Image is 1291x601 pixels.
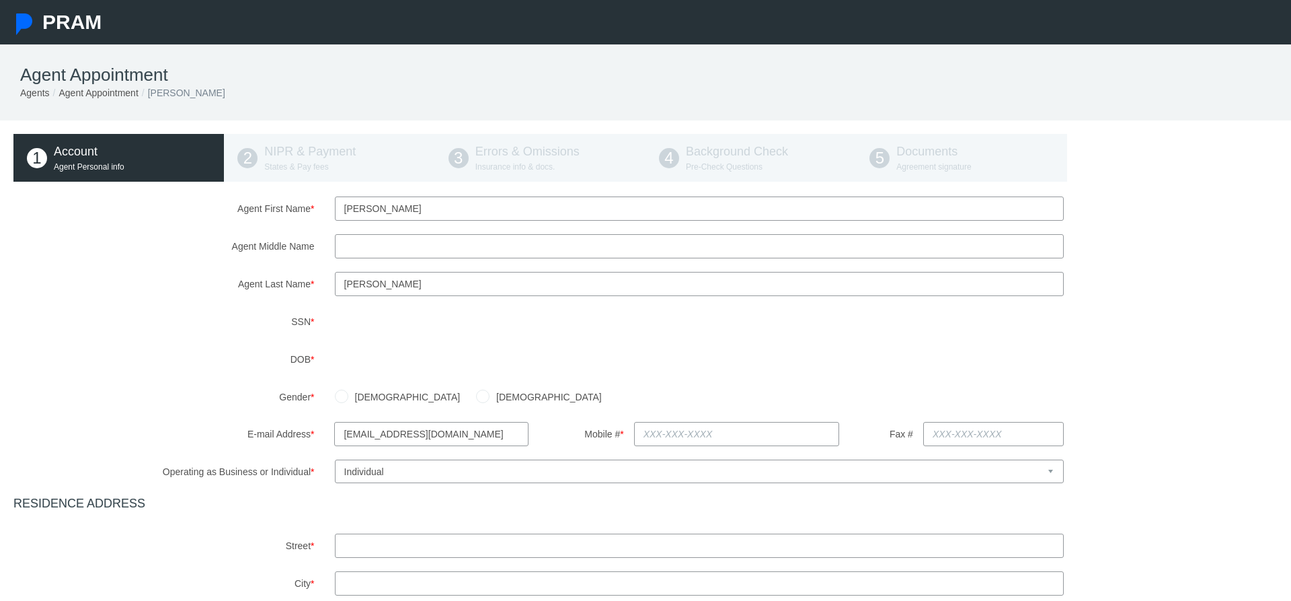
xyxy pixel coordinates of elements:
[50,85,139,100] li: Agent Appointment
[490,390,602,404] label: [DEMOGRAPHIC_DATA]
[13,497,1278,511] h4: RESIDENCE ADDRESS
[923,422,1064,446] input: XXX-XXX-XXXX
[3,385,325,409] label: Gender
[859,422,913,446] label: Fax #
[27,148,47,168] span: 1
[54,161,210,174] p: Agent Personal info
[3,234,325,258] label: Agent Middle Name
[3,310,325,334] label: SSN
[3,347,325,372] label: DOB
[139,85,225,100] li: [PERSON_NAME]
[13,13,35,35] img: Pram Partner
[634,422,840,446] input: XXX-XXX-XXXX
[3,571,325,596] label: City
[3,272,325,296] label: Agent Last Name
[348,390,461,404] label: [DEMOGRAPHIC_DATA]
[3,460,325,483] label: Operating as Business or Individual
[3,197,325,221] label: Agent First Name
[54,145,97,158] span: Account
[110,422,324,446] label: E-mail Address
[42,11,102,33] span: PRAM
[20,65,1271,85] h1: Agent Appointment
[3,534,325,558] label: Street
[20,85,50,100] li: Agents
[549,422,624,446] label: Mobile #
